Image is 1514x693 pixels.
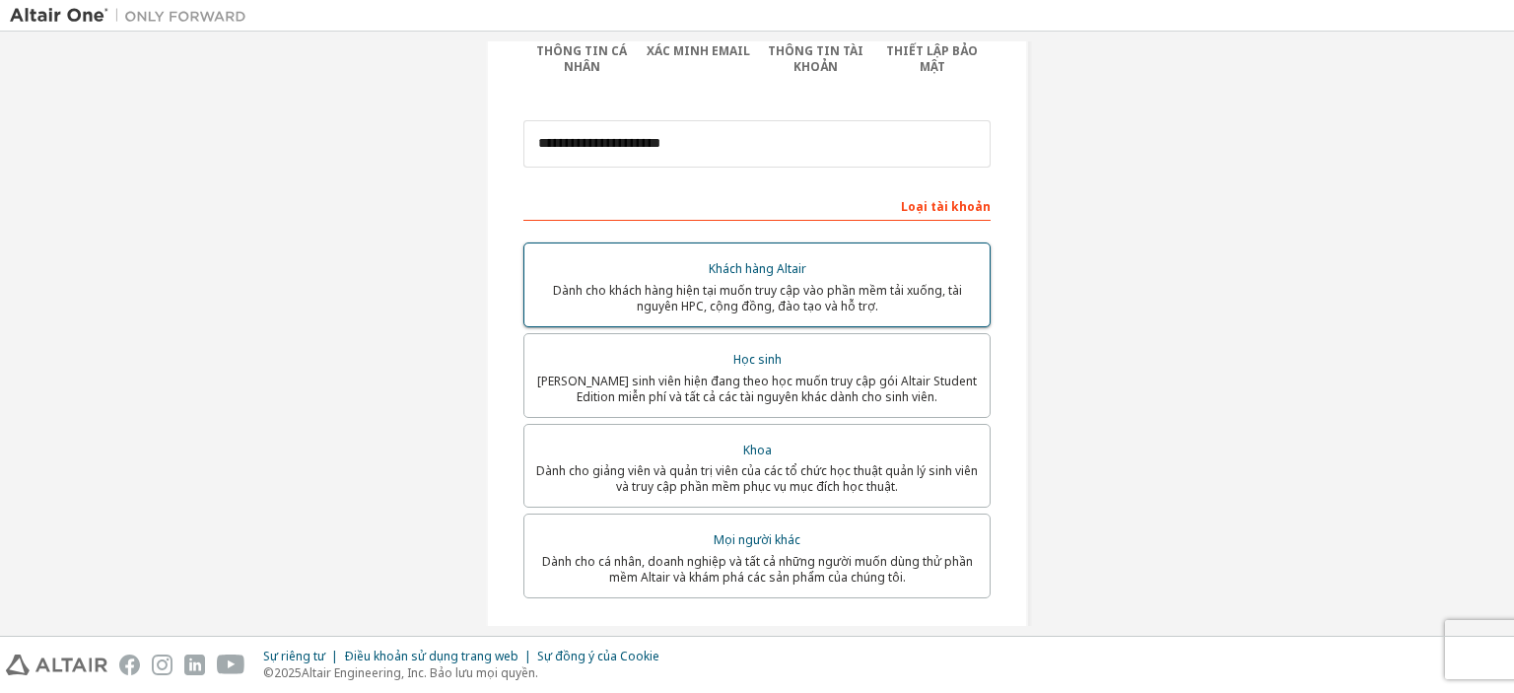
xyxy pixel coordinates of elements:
[536,42,627,75] font: Thông tin cá nhân
[733,351,782,368] font: Học sinh
[6,655,107,675] img: altair_logo.svg
[344,648,518,664] font: Điều khoản sử dụng trang web
[647,42,750,59] font: Xác minh Email
[10,6,256,26] img: Altair One
[542,553,973,586] font: Dành cho cá nhân, doanh nghiệp và tất cả những người muốn dùng thử phần mềm Altair và khám phá cá...
[184,655,205,675] img: linkedin.svg
[537,648,659,664] font: Sự đồng ý của Cookie
[119,655,140,675] img: facebook.svg
[217,655,245,675] img: youtube.svg
[536,462,978,495] font: Dành cho giảng viên và quản trị viên của các tổ chức học thuật quản lý sinh viên và truy cập phần...
[709,260,806,277] font: Khách hàng Altair
[901,198,991,215] font: Loại tài khoản
[152,655,172,675] img: instagram.svg
[274,664,302,681] font: 2025
[768,42,863,75] font: Thông tin tài khoản
[302,664,538,681] font: Altair Engineering, Inc. Bảo lưu mọi quyền.
[263,664,274,681] font: ©
[886,42,978,75] font: Thiết lập bảo mật
[553,282,962,314] font: Dành cho khách hàng hiện tại muốn truy cập vào phần mềm tải xuống, tài nguyên HPC, cộng đồng, đào...
[714,531,800,548] font: Mọi người khác
[537,373,977,405] font: [PERSON_NAME] sinh viên hiện đang theo học muốn truy cập gói Altair Student Edition miễn phí và t...
[743,442,772,458] font: Khoa
[263,648,325,664] font: Sự riêng tư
